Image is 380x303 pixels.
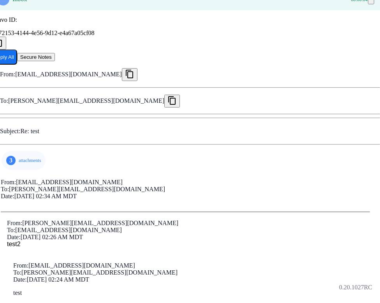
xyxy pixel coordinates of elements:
div: Date: [7,234,370,241]
mat-icon: content_copy [167,96,177,105]
span: [DATE] 02:26 AM MDT [21,234,83,240]
p: [EMAIL_ADDRESS][DOMAIN_NAME] [15,71,122,78]
div: 3 [6,156,16,165]
span: [EMAIL_ADDRESS][DOMAIN_NAME] [28,262,135,269]
div: To: [1,186,370,193]
span: [PERSON_NAME][EMAIL_ADDRESS][DOMAIN_NAME] [21,269,178,276]
span: [PERSON_NAME][EMAIL_ADDRESS][DOMAIN_NAME] [9,186,165,192]
p: attachments [19,157,41,164]
span: [DATE] 02:34 AM MDT [14,193,77,199]
span: [EMAIL_ADDRESS][DOMAIN_NAME] [16,179,123,185]
span: [DATE] 02:24 AM MDT [27,276,89,283]
div: Date: [1,193,370,200]
p: Re: test [20,128,39,135]
span: [PERSON_NAME][EMAIL_ADDRESS][DOMAIN_NAME] [8,97,164,104]
p: test [13,289,370,296]
div: test2 [7,241,370,255]
div: From: [1,179,370,186]
span: [EMAIL_ADDRESS][DOMAIN_NAME] [15,227,122,233]
div: From: [13,262,370,269]
p: 0.20.1027RC [339,283,372,292]
div: To: [7,227,370,234]
div: To: [13,269,370,276]
span: [PERSON_NAME][EMAIL_ADDRESS][DOMAIN_NAME] [22,220,178,226]
div: From: [7,220,370,227]
mat-icon: content_copy [125,69,134,79]
button: Secure Notes [17,53,55,61]
div: Date: [13,276,370,283]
